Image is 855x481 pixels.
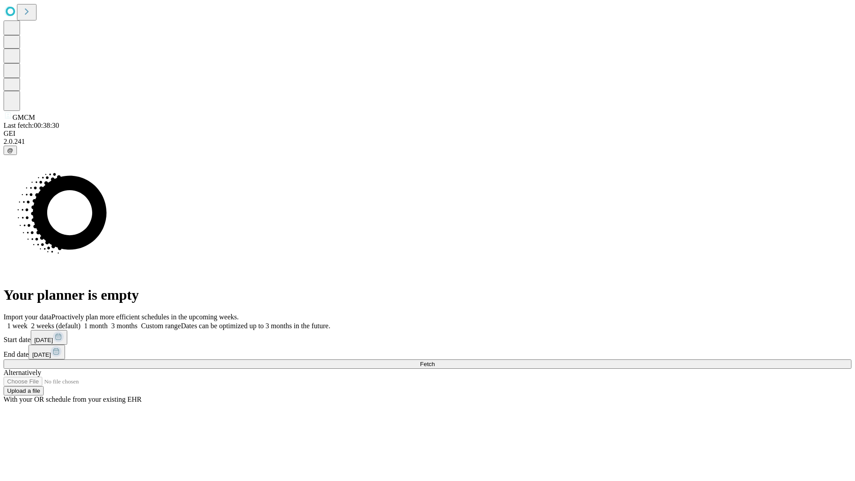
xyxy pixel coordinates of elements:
[4,386,44,395] button: Upload a file
[4,345,851,359] div: End date
[181,322,330,330] span: Dates can be optimized up to 3 months in the future.
[4,359,851,369] button: Fetch
[4,287,851,303] h1: Your planner is empty
[34,337,53,343] span: [DATE]
[52,313,239,321] span: Proactively plan more efficient schedules in the upcoming weeks.
[4,369,41,376] span: Alternatively
[4,138,851,146] div: 2.0.241
[4,395,142,403] span: With your OR schedule from your existing EHR
[7,322,28,330] span: 1 week
[12,114,35,121] span: GMCM
[84,322,108,330] span: 1 month
[420,361,435,367] span: Fetch
[4,146,17,155] button: @
[4,122,59,129] span: Last fetch: 00:38:30
[32,351,51,358] span: [DATE]
[31,322,81,330] span: 2 weeks (default)
[7,147,13,154] span: @
[111,322,138,330] span: 3 months
[4,313,52,321] span: Import your data
[141,322,181,330] span: Custom range
[28,345,65,359] button: [DATE]
[31,330,67,345] button: [DATE]
[4,330,851,345] div: Start date
[4,130,851,138] div: GEI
